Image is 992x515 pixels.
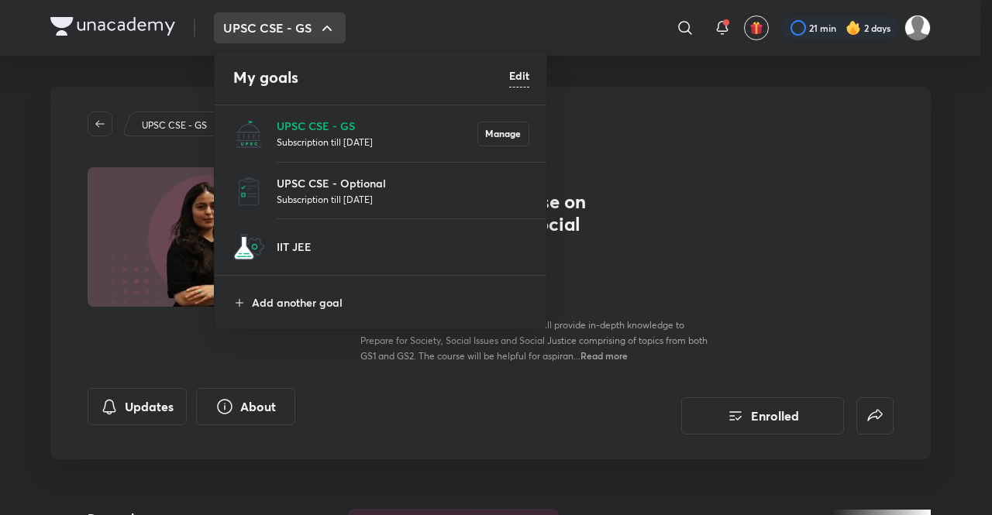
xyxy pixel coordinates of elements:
h6: Edit [509,67,529,84]
img: IIT JEE [233,232,264,263]
p: UPSC CSE - GS [277,118,477,134]
p: UPSC CSE - Optional [277,175,529,191]
p: Add another goal [252,294,529,311]
img: UPSC CSE - Optional [233,176,264,207]
p: IIT JEE [277,239,529,255]
h4: My goals [233,66,509,89]
p: Subscription till [DATE] [277,191,529,207]
img: UPSC CSE - GS [233,118,264,149]
p: Subscription till [DATE] [277,134,477,149]
button: Manage [477,122,529,146]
